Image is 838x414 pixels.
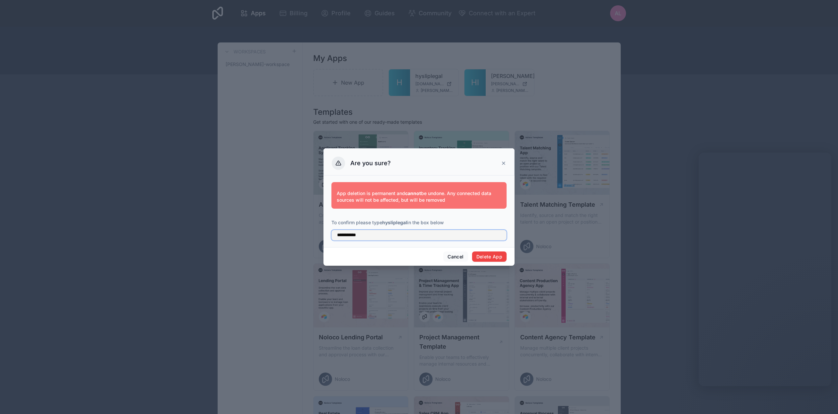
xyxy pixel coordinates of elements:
button: Cancel [443,251,468,262]
strong: cannot [405,190,421,196]
p: To confirm please type in the box below [331,219,507,226]
button: Delete App [472,251,507,262]
p: App deletion is permanent and be undone. Any connected data sources will not be affected, but wil... [337,190,501,203]
strong: hysliplegal [382,220,407,225]
h3: Are you sure? [350,159,391,167]
iframe: Intercom live chat [699,153,831,386]
iframe: Intercom live chat [815,391,831,407]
